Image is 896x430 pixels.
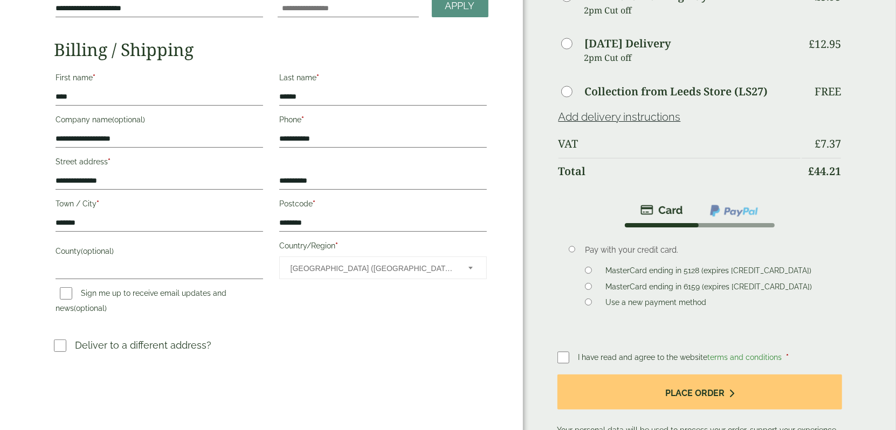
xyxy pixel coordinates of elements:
[279,238,487,256] label: Country/Region
[809,37,815,51] span: £
[557,374,843,410] button: Place order
[81,247,114,255] span: (optional)
[808,164,841,178] bdi: 44.21
[584,50,801,66] p: 2pm Cut off
[279,256,487,279] span: Country/Region
[559,110,681,123] a: Add delivery instructions
[93,73,95,82] abbr: required
[301,115,304,124] abbr: required
[815,136,821,151] span: £
[786,353,789,362] abbr: required
[559,158,801,184] th: Total
[60,287,72,300] input: Sign me up to receive email updates and news(optional)
[602,282,817,294] label: MasterCard ending in 6159 (expires [CREDIT_CARD_DATA])
[602,298,711,310] label: Use a new payment method
[602,266,816,278] label: MasterCard ending in 5128 (expires [CREDIT_CARD_DATA])
[279,112,487,130] label: Phone
[291,257,454,280] span: United Kingdom (UK)
[56,196,263,214] label: Town / City
[584,86,768,97] label: Collection from Leeds Store (LS27)
[335,241,338,250] abbr: required
[54,39,488,60] h2: Billing / Shipping
[112,115,145,124] span: (optional)
[707,353,782,362] a: terms and conditions
[56,244,263,262] label: County
[584,38,671,49] label: [DATE] Delivery
[585,244,825,256] p: Pay with your credit card.
[97,199,99,208] abbr: required
[559,131,801,157] th: VAT
[640,204,683,217] img: stripe.png
[313,199,315,208] abbr: required
[316,73,319,82] abbr: required
[809,37,841,51] bdi: 12.95
[75,338,211,352] p: Deliver to a different address?
[56,112,263,130] label: Company name
[108,157,111,166] abbr: required
[56,70,263,88] label: First name
[56,154,263,172] label: Street address
[709,204,759,218] img: ppcp-gateway.png
[74,304,107,313] span: (optional)
[578,353,784,362] span: I have read and agree to the website
[279,196,487,214] label: Postcode
[815,85,841,98] p: Free
[584,2,801,18] p: 2pm Cut off
[808,164,814,178] span: £
[279,70,487,88] label: Last name
[56,289,226,316] label: Sign me up to receive email updates and news
[815,136,841,151] bdi: 7.37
